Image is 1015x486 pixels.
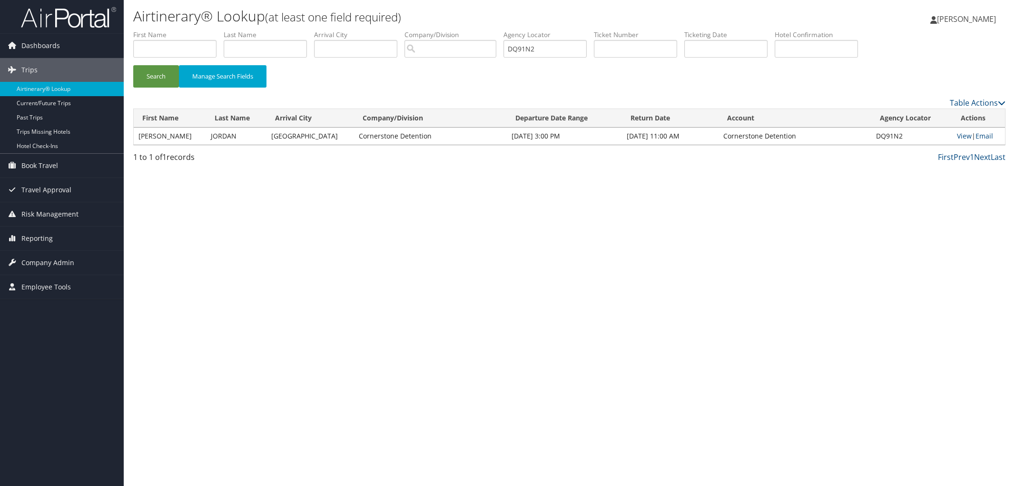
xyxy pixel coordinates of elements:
[354,128,506,145] td: Cornerstone Detention
[314,30,404,40] label: Arrival City
[719,109,871,128] th: Account: activate to sort column ascending
[970,152,974,162] a: 1
[21,154,58,178] span: Book Travel
[266,128,354,145] td: [GEOGRAPHIC_DATA]
[930,5,1005,33] a: [PERSON_NAME]
[162,152,167,162] span: 1
[265,9,401,25] small: (at least one field required)
[21,202,79,226] span: Risk Management
[404,30,503,40] label: Company/Division
[684,30,775,40] label: Ticketing Date
[179,65,266,88] button: Manage Search Fields
[622,109,719,128] th: Return Date: activate to sort column ascending
[21,178,71,202] span: Travel Approval
[21,227,53,250] span: Reporting
[952,128,1005,145] td: |
[503,30,594,40] label: Agency Locator
[206,109,266,128] th: Last Name: activate to sort column ascending
[952,109,1005,128] th: Actions
[871,128,953,145] td: DQ91N2
[133,151,341,168] div: 1 to 1 of records
[976,131,993,140] a: Email
[507,109,622,128] th: Departure Date Range: activate to sort column ascending
[950,98,1005,108] a: Table Actions
[21,34,60,58] span: Dashboards
[954,152,970,162] a: Prev
[21,251,74,275] span: Company Admin
[974,152,991,162] a: Next
[134,128,206,145] td: [PERSON_NAME]
[224,30,314,40] label: Last Name
[266,109,354,128] th: Arrival City: activate to sort column ascending
[206,128,266,145] td: JORDAN
[719,128,871,145] td: Cornerstone Detention
[507,128,622,145] td: [DATE] 3:00 PM
[937,14,996,24] span: [PERSON_NAME]
[622,128,719,145] td: [DATE] 11:00 AM
[21,58,38,82] span: Trips
[133,6,715,26] h1: Airtinerary® Lookup
[21,6,116,29] img: airportal-logo.png
[957,131,972,140] a: View
[991,152,1005,162] a: Last
[354,109,506,128] th: Company/Division
[938,152,954,162] a: First
[775,30,865,40] label: Hotel Confirmation
[134,109,206,128] th: First Name: activate to sort column ascending
[871,109,953,128] th: Agency Locator: activate to sort column ascending
[21,275,71,299] span: Employee Tools
[133,30,224,40] label: First Name
[594,30,684,40] label: Ticket Number
[133,65,179,88] button: Search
